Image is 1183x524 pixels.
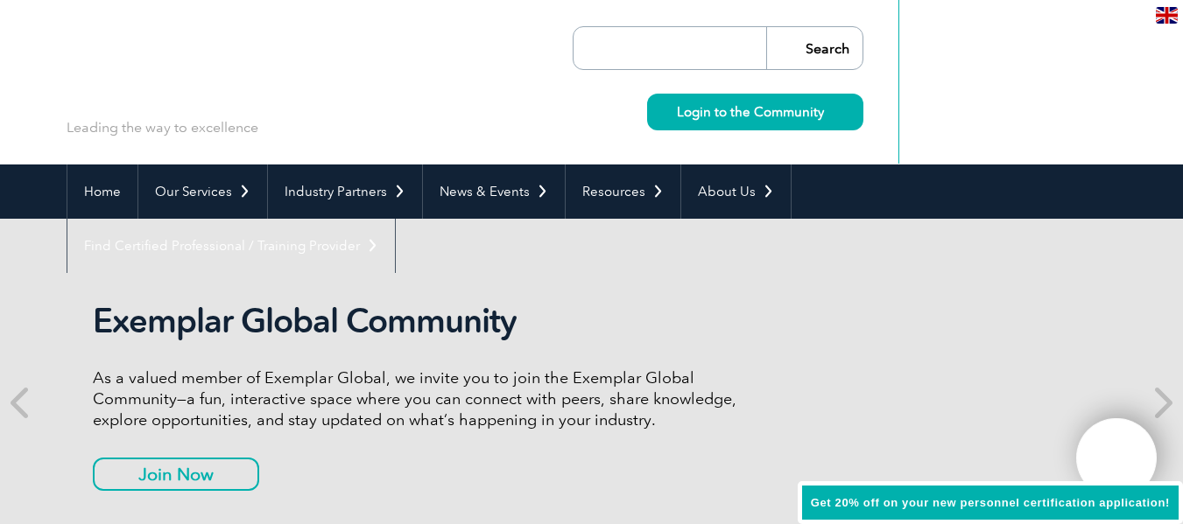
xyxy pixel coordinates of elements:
a: Login to the Community [647,94,863,130]
a: Find Certified Professional / Training Provider [67,219,395,273]
p: As a valued member of Exemplar Global, we invite you to join the Exemplar Global Community—a fun,... [93,367,750,430]
h2: Exemplar Global Community [93,301,750,341]
a: Resources [566,164,680,219]
a: Join Now [93,458,259,491]
img: en [1156,7,1178,24]
a: Our Services [138,164,267,219]
a: About Us [681,164,791,219]
input: Search [766,27,863,69]
a: Home [67,164,137,219]
img: svg+xml;nitro-empty-id=MzcwOjIyMw==-1;base64,PHN2ZyB2aWV3Qm94PSIwIDAgMTEgMTEiIHdpZHRoPSIxMSIgaGVp... [824,107,834,116]
a: News & Events [423,164,565,219]
p: Leading the way to excellence [67,118,258,137]
img: svg+xml;nitro-empty-id=MTgxNToxMTY=-1;base64,PHN2ZyB2aWV3Qm94PSIwIDAgNDAwIDQwMCIgd2lkdGg9IjQwMCIg... [1095,437,1138,480]
span: Get 20% off on your new personnel certification application! [811,496,1170,509]
a: Industry Partners [268,164,422,219]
